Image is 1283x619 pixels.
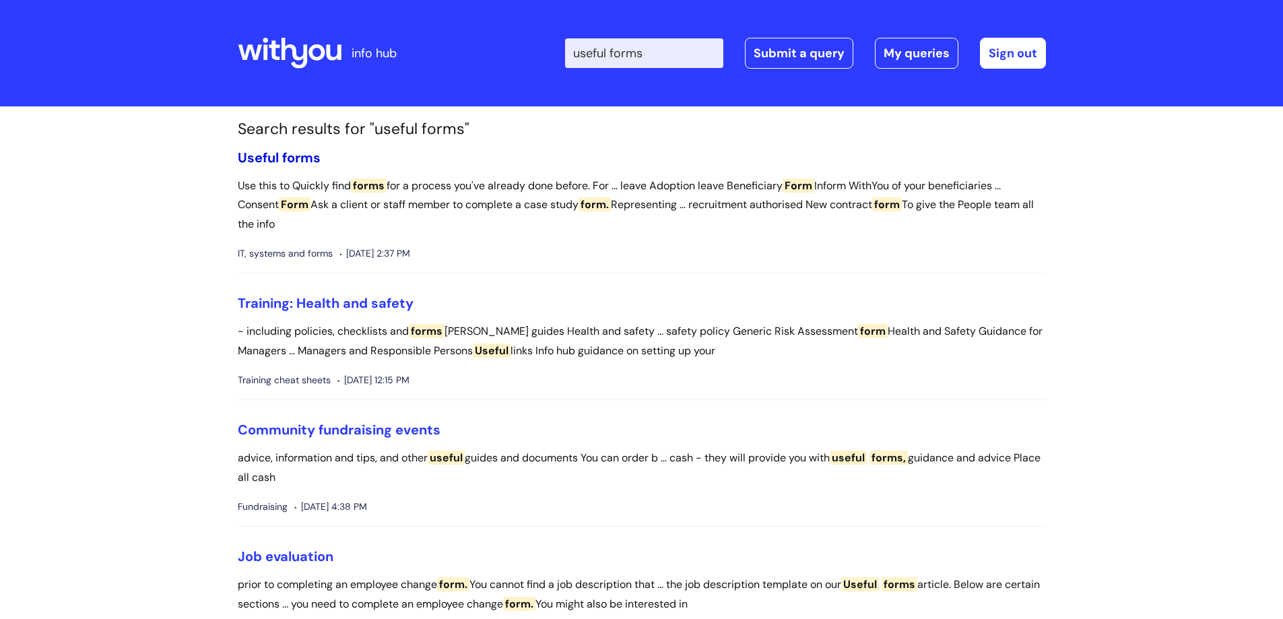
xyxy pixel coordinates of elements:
a: Submit a query [745,38,853,69]
span: [DATE] 4:38 PM [294,498,367,515]
span: forms [282,149,321,166]
a: My queries [875,38,958,69]
span: [DATE] 12:15 PM [337,372,409,389]
span: forms [351,178,387,193]
span: Training cheat sheets [238,372,331,389]
p: advice, information and tips, and other guides and documents You can order b ... cash - they will... [238,449,1046,488]
input: Search [565,38,723,68]
span: form [858,324,888,338]
span: useful [428,451,465,465]
span: IT, systems and forms [238,245,333,262]
a: Training: Health and safety [238,294,414,312]
p: Use this to Quickly find for a process you've already done before. For ... leave Adoption leave B... [238,176,1046,234]
a: Community fundraising events [238,421,440,438]
span: forms [409,324,445,338]
span: Form [783,178,814,193]
p: prior to completing an employee change You cannot find a job description that ... the job descrip... [238,575,1046,614]
span: Useful [473,344,511,358]
p: info hub [352,42,397,64]
a: Sign out [980,38,1046,69]
a: Useful forms [238,149,321,166]
span: forms, [869,451,908,465]
span: [DATE] 2:37 PM [339,245,410,262]
div: | - [565,38,1046,69]
span: Fundraising [238,498,288,515]
span: forms [882,577,917,591]
span: Useful [238,149,279,166]
span: Useful [841,577,879,591]
span: form. [437,577,469,591]
span: form. [503,597,535,611]
p: - including policies, checklists and [PERSON_NAME] guides Health and safety ... safety policy Gen... [238,322,1046,361]
span: useful [830,451,867,465]
span: form [872,197,902,211]
a: Job evaluation [238,548,333,565]
span: form. [579,197,611,211]
span: Form [279,197,310,211]
h1: Search results for "useful forms" [238,120,1046,139]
